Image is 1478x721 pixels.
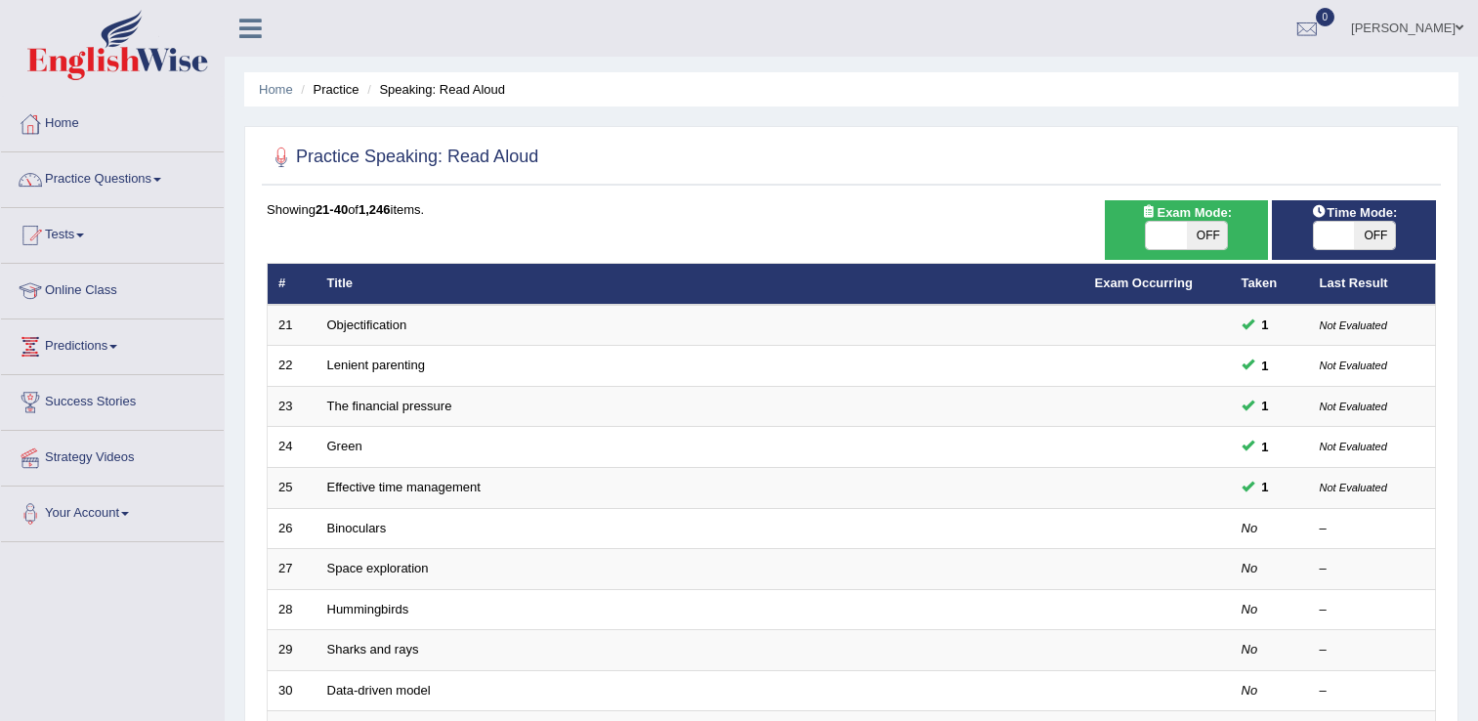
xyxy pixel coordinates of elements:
[296,80,359,99] li: Practice
[1242,642,1258,657] em: No
[327,642,419,657] a: Sharks and rays
[1320,641,1425,659] div: –
[1320,482,1387,493] small: Not Evaluated
[1254,315,1277,335] span: You can still take this question
[327,318,407,332] a: Objectification
[268,508,317,549] td: 26
[327,358,425,372] a: Lenient parenting
[259,82,293,97] a: Home
[1303,202,1405,223] span: Time Mode:
[267,200,1436,219] div: Showing of items.
[1316,8,1335,26] span: 0
[1,487,224,535] a: Your Account
[1320,560,1425,578] div: –
[1254,356,1277,376] span: You can still take this question
[268,346,317,387] td: 22
[268,305,317,346] td: 21
[1,208,224,257] a: Tests
[359,202,391,217] b: 1,246
[316,202,348,217] b: 21-40
[1,375,224,424] a: Success Stories
[1242,602,1258,616] em: No
[1320,441,1387,452] small: Not Evaluated
[1242,561,1258,575] em: No
[267,143,538,172] h2: Practice Speaking: Read Aloud
[327,561,429,575] a: Space exploration
[1133,202,1239,223] span: Exam Mode:
[1,152,224,201] a: Practice Questions
[1,319,224,368] a: Predictions
[1254,396,1277,416] span: You can still take this question
[1320,360,1387,371] small: Not Evaluated
[1320,520,1425,538] div: –
[268,468,317,509] td: 25
[268,589,317,630] td: 28
[327,399,452,413] a: The financial pressure
[268,670,317,711] td: 30
[1254,477,1277,497] span: You can still take this question
[1,431,224,480] a: Strategy Videos
[1231,264,1309,305] th: Taken
[1309,264,1436,305] th: Last Result
[327,521,387,535] a: Binoculars
[1320,319,1387,331] small: Not Evaluated
[1254,437,1277,457] span: You can still take this question
[1095,276,1193,290] a: Exam Occurring
[1320,601,1425,619] div: –
[1242,683,1258,698] em: No
[1320,682,1425,700] div: –
[362,80,505,99] li: Speaking: Read Aloud
[268,630,317,671] td: 29
[1,264,224,313] a: Online Class
[1320,401,1387,412] small: Not Evaluated
[327,480,481,494] a: Effective time management
[1354,222,1395,249] span: OFF
[327,602,409,616] a: Hummingbirds
[327,439,362,453] a: Green
[268,264,317,305] th: #
[1105,200,1269,260] div: Show exams occurring in exams
[1242,521,1258,535] em: No
[268,386,317,427] td: 23
[317,264,1084,305] th: Title
[268,427,317,468] td: 24
[268,549,317,590] td: 27
[327,683,431,698] a: Data-driven model
[1,97,224,146] a: Home
[1187,222,1228,249] span: OFF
